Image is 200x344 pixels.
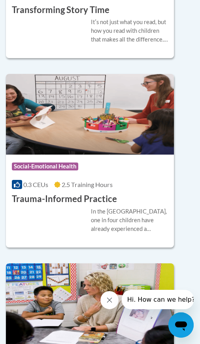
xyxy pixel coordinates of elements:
[100,291,119,309] iframe: Close message
[6,263,174,344] img: Course Logo
[168,312,194,338] iframe: Button to launch messaging window
[6,6,74,13] span: Hi. How can we help?
[62,181,113,188] span: 2.5 Training Hours
[6,74,174,248] a: Course LogoSocial-Emotional Health0.3 CEUs2.5 Training Hours Trauma-Informed PracticeIn the [GEOG...
[12,4,109,16] h3: Transforming Story Time
[6,74,174,155] img: Course Logo
[23,181,48,188] span: 0.3 CEUs
[12,193,117,205] h3: Trauma-Informed Practice
[91,207,168,233] div: In the [GEOGRAPHIC_DATA], one in four children have already experienced a traumatic event in thei...
[12,163,78,170] span: Social-Emotional Health
[91,18,168,44] div: Itʹs not just what you read, but how you read with children that makes all the difference. Transf...
[122,290,194,309] iframe: Message from company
